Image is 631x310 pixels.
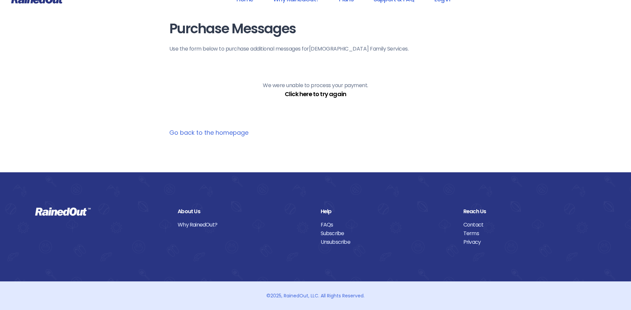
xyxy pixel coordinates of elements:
[178,207,310,216] div: About Us
[321,221,453,229] a: FAQs
[463,238,596,246] a: Privacy
[169,128,248,137] a: Go back to the homepage
[263,81,368,89] p: We were unable to process your payment.
[321,229,453,238] a: Subscribe
[321,207,453,216] div: Help
[321,238,453,246] a: Unsubscribe
[463,229,596,238] a: Terms
[169,45,462,53] p: Use the form below to purchase additional messages for [DEMOGRAPHIC_DATA] Family Services .
[169,21,462,36] h1: Purchase Messages
[463,207,596,216] div: Reach Us
[285,90,346,98] a: Click here to try again
[178,221,310,229] a: Why RainedOut?
[463,221,596,229] a: Contact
